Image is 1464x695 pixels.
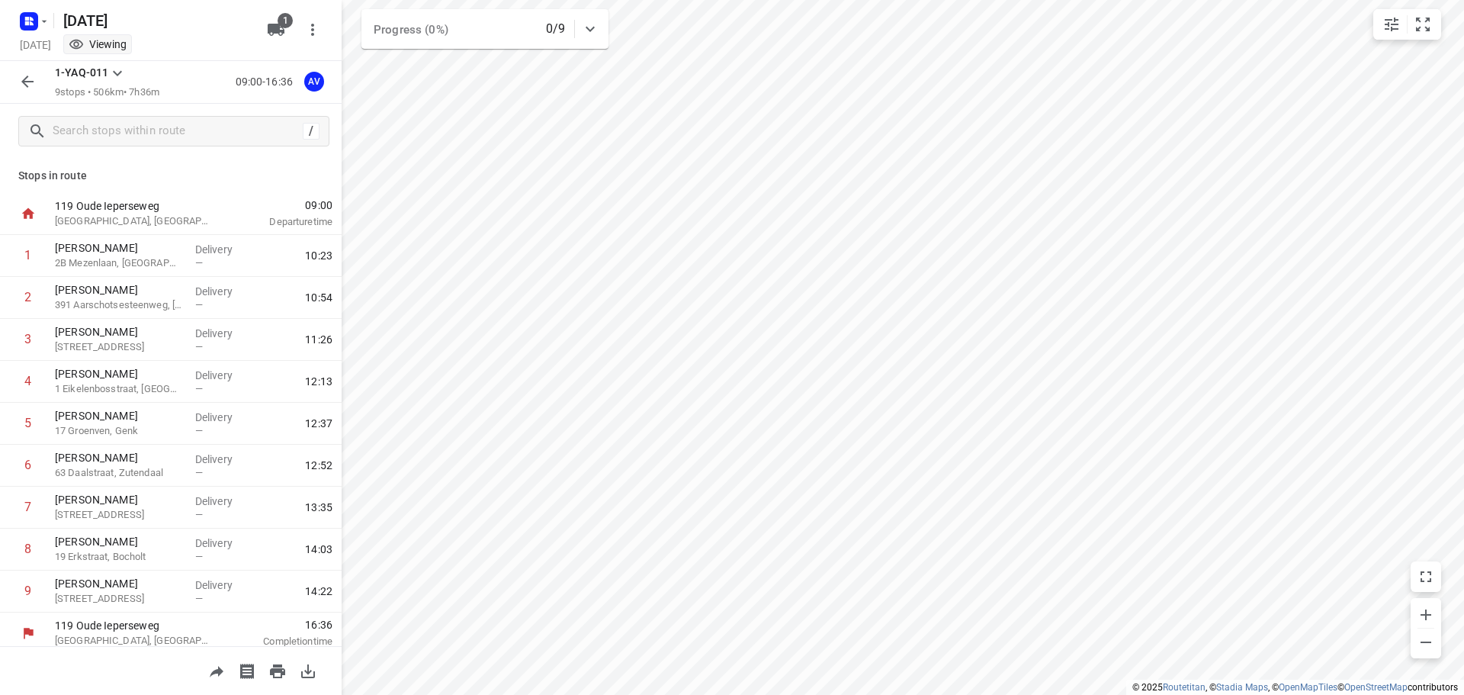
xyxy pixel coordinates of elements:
span: Progress (0%) [374,23,448,37]
div: 3 [24,332,31,346]
span: 12:37 [305,416,332,431]
div: 2 [24,290,31,304]
span: — [195,425,203,436]
span: 12:13 [305,374,332,389]
p: 0/9 [546,20,565,38]
p: 119 Oude Ieperseweg [55,198,213,214]
span: Share route [201,663,232,677]
span: — [195,341,203,352]
p: Delivery [195,536,252,551]
p: 19 Erkstraat, Bocholt [55,549,183,565]
div: 6 [24,458,31,472]
div: 9 [24,584,31,598]
p: [PERSON_NAME] [55,492,183,507]
span: — [195,551,203,562]
p: 09:00-16:36 [236,74,299,90]
button: 1 [261,14,291,45]
span: — [195,593,203,604]
a: Routetitan [1163,682,1206,693]
p: Delivery [195,452,252,467]
a: OpenStreetMap [1344,682,1408,693]
p: 1 Eikelenbosstraat, Heusden-Zolder [55,381,183,397]
div: Progress (0%)0/9 [361,9,608,49]
span: Download route [293,663,323,677]
span: Assigned to Axel Verzele [299,74,329,88]
p: 1-YAQ-011 [55,65,108,81]
p: 17 Groenven, Genk [55,423,183,439]
div: 7 [24,500,31,514]
p: [GEOGRAPHIC_DATA], [GEOGRAPHIC_DATA] [55,633,213,648]
span: 12:52 [305,458,332,473]
span: 14:03 [305,542,332,557]
p: Delivery [195,494,252,509]
p: [GEOGRAPHIC_DATA], [GEOGRAPHIC_DATA] [55,214,213,229]
p: Delivery [195,410,252,425]
p: 63 Daalstraat, Zutendaal [55,465,183,481]
div: / [303,123,319,140]
p: 119 Oude Ieperseweg [55,618,213,633]
p: [PERSON_NAME] [55,576,183,591]
p: 2B Mezenlaan, [GEOGRAPHIC_DATA] [55,256,183,271]
input: Search stops within route [53,120,303,143]
div: 1 [24,248,31,262]
p: [PERSON_NAME] [55,366,183,381]
p: Delivery [195,242,252,257]
span: 10:54 [305,290,332,305]
div: 8 [24,542,31,556]
p: Delivery [195,578,252,593]
span: — [195,509,203,520]
div: 5 [24,416,31,430]
p: Delivery [195,368,252,383]
span: 13:35 [305,500,332,515]
p: [STREET_ADDRESS] [55,507,183,523]
span: Print shipping labels [232,663,262,677]
li: © 2025 , © , © © contributors [1132,682,1458,693]
div: You are currently in view mode. To make any changes, go to edit project. [69,37,127,52]
span: 11:26 [305,332,332,347]
p: [PERSON_NAME] [55,408,183,423]
span: — [195,257,203,269]
p: Completion time [232,634,332,649]
p: Delivery [195,284,252,299]
span: 14:22 [305,584,332,599]
a: Stadia Maps [1216,682,1268,693]
div: 4 [24,374,31,388]
span: — [195,383,203,394]
span: 09:00 [232,198,332,213]
span: 10:23 [305,248,332,263]
div: small contained button group [1373,9,1441,40]
p: [PERSON_NAME] [55,534,183,549]
p: Delivery [195,326,252,341]
p: [PERSON_NAME] [55,282,183,298]
p: 120 Moorsemsestraat, Tremelo [55,339,183,355]
span: — [195,299,203,310]
span: Print route [262,663,293,677]
p: [PERSON_NAME] [55,450,183,465]
a: OpenMapTiles [1279,682,1337,693]
p: 391 Aarschotsesteenweg, Tienen [55,298,183,313]
p: [STREET_ADDRESS] [55,591,183,607]
span: 16:36 [232,617,332,632]
button: Fit zoom [1408,9,1438,40]
p: [PERSON_NAME] [55,240,183,256]
span: 1 [278,13,293,28]
p: Departure time [232,214,332,230]
p: [PERSON_NAME] [55,324,183,339]
p: 9 stops • 506km • 7h36m [55,85,159,100]
span: — [195,467,203,478]
p: Stops in route [18,168,323,184]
